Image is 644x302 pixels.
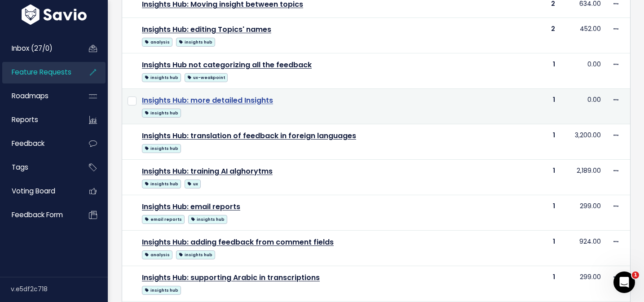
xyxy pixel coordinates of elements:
[142,109,181,118] span: insights hub
[560,159,606,195] td: 2,189.00
[142,142,181,153] a: insights hub
[501,195,561,230] td: 1
[142,107,181,118] a: insights hub
[501,124,561,159] td: 1
[188,213,227,224] a: insights hub
[185,71,228,83] a: ux-weakpoint
[185,178,201,189] a: ux
[12,162,28,172] span: Tags
[142,71,181,83] a: insights hub
[176,38,215,47] span: insights hub
[11,277,108,301] div: v.e5df2c718
[12,139,44,148] span: Feedback
[142,178,181,189] a: insights hub
[142,131,356,141] a: Insights Hub: translation of feedback in foreign languages
[560,230,606,266] td: 924.00
[560,53,606,88] td: 0.00
[560,195,606,230] td: 299.00
[142,286,181,295] span: insights hub
[613,271,635,293] iframe: Intercom live chat
[2,205,75,225] a: Feedback form
[501,159,561,195] td: 1
[176,250,215,259] span: insights hub
[142,213,185,224] a: email reports
[501,88,561,124] td: 1
[560,266,606,301] td: 299.00
[142,144,181,153] span: insights hub
[12,44,53,53] span: Inbox (27/0)
[12,91,49,101] span: Roadmaps
[142,215,185,224] span: email reports
[560,18,606,53] td: 452.00
[142,250,172,259] span: analysis
[176,36,215,47] a: insights hub
[142,272,320,283] a: Insights Hub: supporting Arabic in transcriptions
[560,88,606,124] td: 0.00
[501,266,561,301] td: 1
[501,53,561,88] td: 1
[142,237,334,247] a: Insights Hub: adding feedback from comment fields
[12,67,71,77] span: Feature Requests
[2,133,75,154] a: Feedback
[142,73,181,82] span: insights hub
[2,38,75,59] a: Inbox (27/0)
[142,179,181,188] span: insights hub
[19,4,89,25] img: logo-white.9d6f32f41409.svg
[2,157,75,178] a: Tags
[2,62,75,83] a: Feature Requests
[12,186,55,196] span: Voting Board
[12,210,63,219] span: Feedback form
[142,36,172,47] a: analysis
[2,181,75,201] a: Voting Board
[142,249,172,260] a: analysis
[142,60,312,70] a: Insights Hub not categorizing all the feedback
[142,38,172,47] span: analysis
[632,271,639,279] span: 1
[188,215,227,224] span: insights hub
[12,115,38,124] span: Reports
[560,124,606,159] td: 3,200.00
[142,166,273,176] a: Insights Hub: training AI alghorytms
[501,18,561,53] td: 2
[2,86,75,106] a: Roadmaps
[142,201,240,212] a: Insights Hub: email reports
[2,109,75,130] a: Reports
[185,179,201,188] span: ux
[142,24,271,35] a: Insights Hub: editing Topics' names
[142,95,273,105] a: Insights Hub: more detailed Insights
[185,73,228,82] span: ux-weakpoint
[176,249,215,260] a: insights hub
[142,284,181,295] a: insights hub
[501,230,561,266] td: 1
